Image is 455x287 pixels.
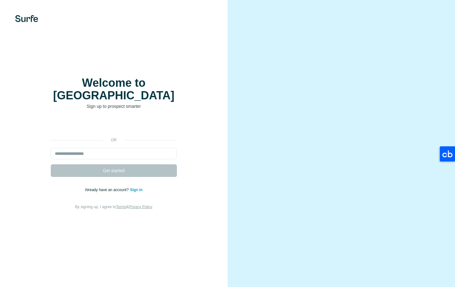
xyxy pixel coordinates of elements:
span: By signing up, I agree to & [75,205,152,209]
iframe: Sign in with Google Button [48,119,180,133]
a: Sign in [130,188,143,192]
a: Privacy Policy [129,205,152,209]
p: or [104,137,124,143]
span: Already have an account? [85,188,130,192]
h1: Welcome to [GEOGRAPHIC_DATA] [51,77,177,102]
p: Sign up to prospect smarter [51,103,177,109]
a: Terms [116,205,126,209]
img: Surfe's logo [15,15,38,22]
